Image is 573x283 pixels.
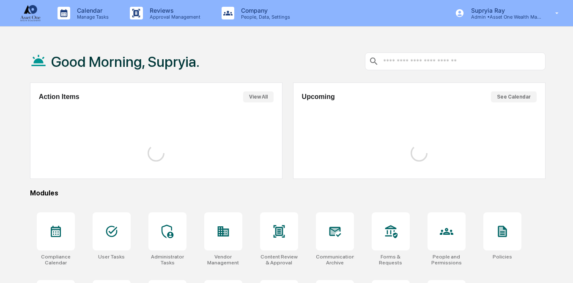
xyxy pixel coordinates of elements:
[260,254,298,266] div: Content Review & Approval
[372,254,410,266] div: Forms & Requests
[493,254,512,260] div: Policies
[70,7,113,14] p: Calendar
[243,91,274,102] button: View All
[204,254,242,266] div: Vendor Management
[148,254,186,266] div: Administrator Tasks
[98,254,125,260] div: User Tasks
[234,14,294,20] p: People, Data, Settings
[491,91,537,102] button: See Calendar
[143,7,205,14] p: Reviews
[30,189,546,197] div: Modules
[37,254,75,266] div: Compliance Calendar
[234,7,294,14] p: Company
[70,14,113,20] p: Manage Tasks
[39,93,80,101] h2: Action Items
[143,14,205,20] p: Approval Management
[51,53,200,70] h1: Good Morning, Supryia.
[464,14,543,20] p: Admin • Asset One Wealth Management
[316,254,354,266] div: Communications Archive
[428,254,466,266] div: People and Permissions
[464,7,543,14] p: Supryia Ray
[302,93,335,101] h2: Upcoming
[20,5,41,21] img: logo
